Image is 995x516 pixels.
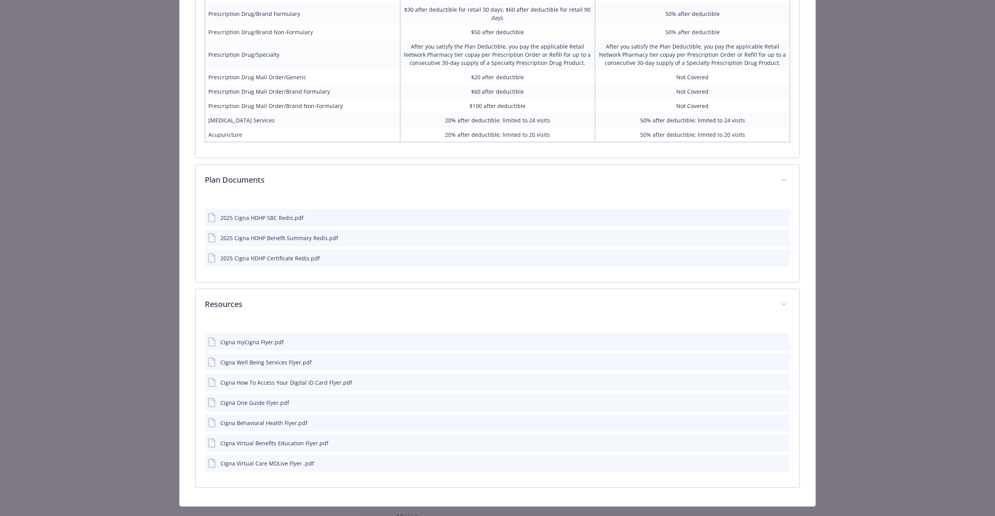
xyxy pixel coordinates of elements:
td: After you satisfy the Plan Deductible, you pay the applicable Retail Network Pharmacy tier copay ... [595,39,790,70]
button: download file [768,234,774,242]
td: 20% after deductible; limited to 24 visits [400,113,595,127]
div: Resources [196,321,799,487]
td: 50% after deductible [595,25,790,39]
button: download file [768,399,774,407]
td: 20% after deductible; limited to 20 visits [400,127,595,142]
p: Resources [205,298,772,310]
td: Prescription Drug/Brand Non-Formulary [205,25,400,39]
div: 2025 Cigna HDHP SBC Redis.pdf [220,214,304,222]
div: Resources [196,289,799,321]
td: Acupuncture [205,127,400,142]
td: 50% after deductible; limited to 20 visits [595,127,790,142]
td: 50% after deductible [595,2,790,25]
button: download file [768,214,774,222]
td: Prescription Drug/Specialty [205,39,400,70]
button: preview file [780,214,787,222]
div: Plan Documents [196,165,799,197]
td: 50% after deductible; limited to 24 visits [595,113,790,127]
button: preview file [780,338,787,346]
p: Plan Documents [205,174,772,186]
button: download file [768,254,774,262]
button: preview file [780,419,787,427]
button: preview file [780,459,787,467]
button: download file [768,439,774,447]
button: preview file [780,378,787,387]
button: download file [768,338,774,346]
td: $60 after deductible [400,84,595,99]
div: Cigna Well Being Services Flyer.pdf [220,358,312,366]
td: $30 after deductible for retail 30 days; $60 after deductible for retail 90 days [400,2,595,25]
button: preview file [780,439,787,447]
div: Cigna Virtual Care MDLive Flyer .pdf [220,459,314,467]
div: Cigna myCigna Flyer.pdf [220,338,284,346]
div: Cigna How To Access Your Digital ID Card Flyer.pdf [220,378,352,387]
div: Cigna One Guide Flyer.pdf [220,399,289,407]
button: download file [768,459,774,467]
td: Not Covered [595,99,790,113]
td: $100 after deductible [400,99,595,113]
div: 2025 Cigna HDHP Certificate Redis.pdf [220,254,320,262]
button: download file [768,419,774,427]
td: Not Covered [595,84,790,99]
td: Prescription Drug/Brand Formulary [205,2,400,25]
div: Plan Documents [196,197,799,282]
button: preview file [780,358,787,366]
td: After you satisfy the Plan Deductible, you pay the applicable Retail Network Pharmacy tier copay ... [400,39,595,70]
td: $50 after deductible [400,25,595,39]
td: $20 after deductible [400,70,595,84]
td: [MEDICAL_DATA] Services [205,113,400,127]
button: preview file [780,399,787,407]
td: Prescription Drug Mail Order/Generic [205,70,400,84]
button: download file [768,378,774,387]
div: Cigna Behavioral Health Flyer.pdf [220,419,307,427]
button: preview file [780,234,787,242]
button: preview file [780,254,787,262]
td: Prescription Drug Mail Order/Brand Non-Formulary [205,99,400,113]
td: Prescription Drug Mail Order/Brand Formulary [205,84,400,99]
div: Cigna Virtual Benefits Education Flyer.pdf [220,439,328,447]
button: download file [768,358,774,366]
td: Not Covered [595,70,790,84]
div: 2025 Cigna HDHP Benefit Summary Redis.pdf [220,234,338,242]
